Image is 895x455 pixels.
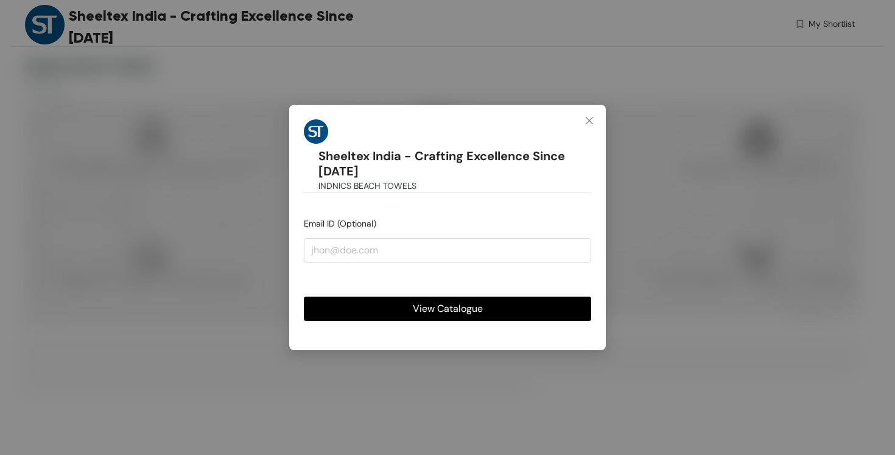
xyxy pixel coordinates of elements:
[318,149,591,178] h1: Sheeltex India - Crafting Excellence Since [DATE]
[304,238,591,263] input: jhon@doe.com
[318,179,416,192] span: INDNICS BEACH TOWELS
[304,218,376,229] span: Email ID (Optional)
[413,301,483,316] span: View Catalogue
[573,105,606,138] button: Close
[304,119,328,144] img: Buyer Portal
[584,116,594,125] span: close
[304,297,591,321] button: View Catalogue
